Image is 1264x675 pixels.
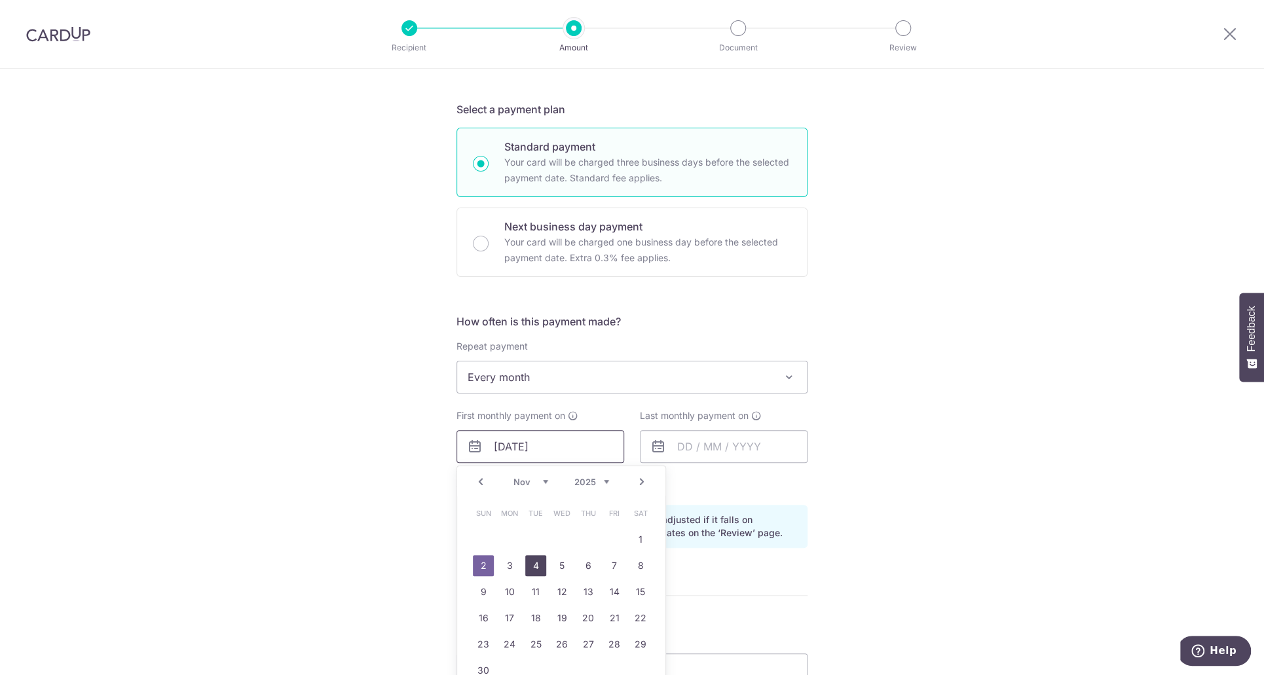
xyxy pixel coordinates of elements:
a: 6 [578,555,599,576]
a: 20 [578,608,599,629]
a: 24 [499,634,520,655]
h5: Select a payment plan [456,101,808,117]
a: 17 [499,608,520,629]
a: 7 [604,555,625,576]
a: 3 [499,555,520,576]
button: Feedback - Show survey [1239,293,1264,382]
a: 15 [630,581,651,602]
iframe: Opens a widget where you can find more information [1180,636,1251,668]
a: 10 [499,581,520,602]
a: 5 [551,555,572,576]
a: Prev [473,474,489,490]
a: 18 [525,608,546,629]
span: First monthly payment on [456,409,565,422]
a: 4 [525,555,546,576]
p: Your card will be charged one business day before the selected payment date. Extra 0.3% fee applies. [504,234,791,266]
p: Document [690,41,787,54]
input: DD / MM / YYYY [456,430,624,463]
a: 23 [473,634,494,655]
span: Last monthly payment on [640,409,749,422]
span: Wednesday [551,503,572,524]
span: Saturday [630,503,651,524]
a: Next [634,474,650,490]
span: Feedback [1246,306,1257,352]
p: Amount [525,41,622,54]
a: 28 [604,634,625,655]
a: 22 [630,608,651,629]
a: 9 [473,581,494,602]
p: Review [855,41,952,54]
a: 21 [604,608,625,629]
input: DD / MM / YYYY [640,430,808,463]
p: Standard payment [504,139,791,155]
span: Friday [604,503,625,524]
span: Every month [457,361,807,393]
h5: How often is this payment made? [456,314,808,329]
a: 29 [630,634,651,655]
a: 1 [630,529,651,550]
a: 12 [551,581,572,602]
p: Your card will be charged three business days before the selected payment date. Standard fee appl... [504,155,791,186]
a: 26 [551,634,572,655]
span: Thursday [578,503,599,524]
a: 11 [525,581,546,602]
a: 25 [525,634,546,655]
a: 16 [473,608,494,629]
a: 14 [604,581,625,602]
a: 8 [630,555,651,576]
a: 19 [551,608,572,629]
span: Monday [499,503,520,524]
img: CardUp [26,26,90,42]
p: Recipient [361,41,458,54]
span: Sunday [473,503,494,524]
a: 27 [578,634,599,655]
a: 2 [473,555,494,576]
p: Next business day payment [504,219,791,234]
span: Every month [456,361,808,393]
label: Repeat payment [456,340,528,353]
a: 13 [578,581,599,602]
span: Tuesday [525,503,546,524]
